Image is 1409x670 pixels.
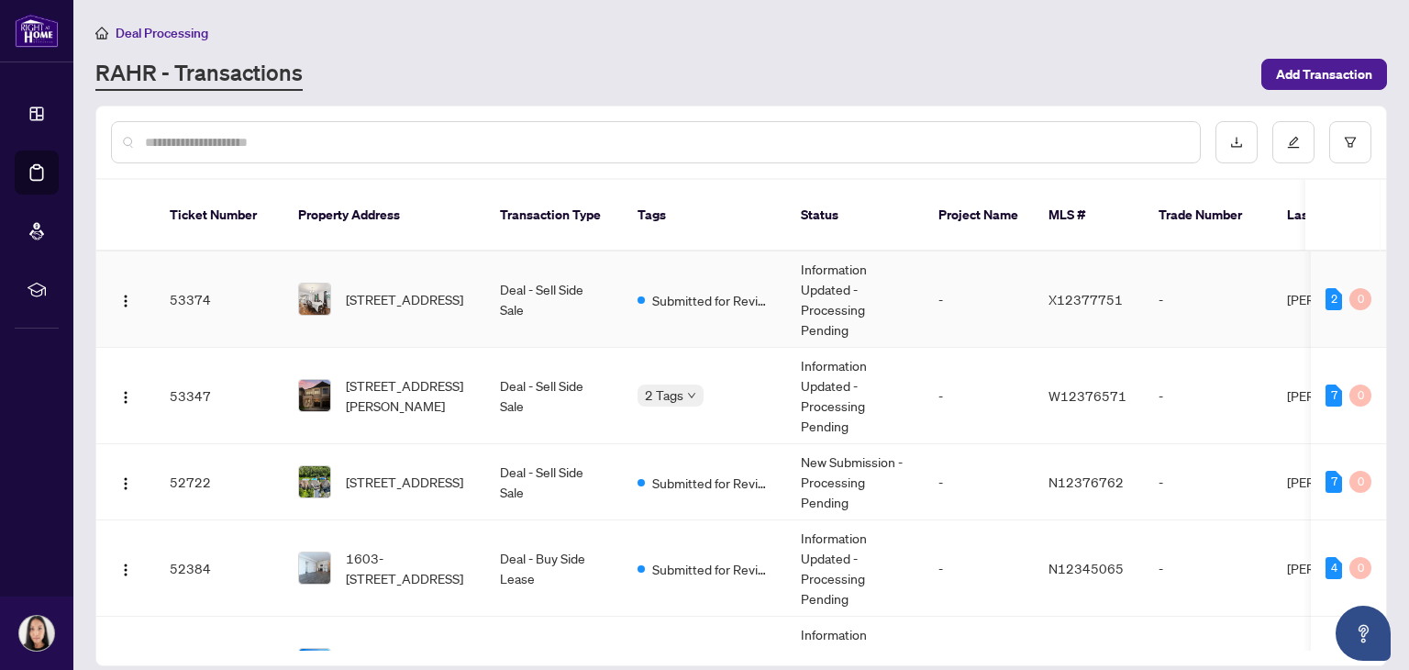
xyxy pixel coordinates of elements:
[1272,121,1315,163] button: edit
[1048,291,1123,307] span: X12377751
[1329,121,1371,163] button: filter
[786,444,924,520] td: New Submission - Processing Pending
[1034,180,1144,251] th: MLS #
[786,348,924,444] td: Information Updated - Processing Pending
[786,520,924,617] td: Information Updated - Processing Pending
[1215,121,1258,163] button: download
[485,348,623,444] td: Deal - Sell Side Sale
[1230,136,1243,149] span: download
[155,180,283,251] th: Ticket Number
[652,473,771,493] span: Submitted for Review
[1326,557,1342,579] div: 4
[111,467,140,497] button: Logo
[1144,251,1272,348] td: -
[786,180,924,251] th: Status
[118,563,133,577] img: Logo
[299,466,330,497] img: thumbnail-img
[1287,136,1300,149] span: edit
[1349,471,1371,493] div: 0
[1144,444,1272,520] td: -
[283,180,485,251] th: Property Address
[623,180,786,251] th: Tags
[155,520,283,617] td: 52384
[485,251,623,348] td: Deal - Sell Side Sale
[1326,471,1342,493] div: 7
[346,548,471,588] span: 1603-[STREET_ADDRESS]
[645,385,683,406] span: 2 Tags
[1048,387,1126,404] span: W12376571
[1261,59,1387,90] button: Add Transaction
[1326,385,1342,407] div: 7
[1349,288,1371,310] div: 0
[346,375,471,416] span: [STREET_ADDRESS][PERSON_NAME]
[1349,385,1371,407] div: 0
[155,348,283,444] td: 53347
[924,520,1034,617] td: -
[299,553,330,584] img: thumbnail-img
[111,285,140,314] button: Logo
[652,290,771,310] span: Submitted for Review
[118,294,133,308] img: Logo
[116,25,208,41] span: Deal Processing
[1344,136,1357,149] span: filter
[1326,288,1342,310] div: 2
[15,14,59,48] img: logo
[346,289,463,309] span: [STREET_ADDRESS]
[111,381,140,410] button: Logo
[1336,606,1391,661] button: Open asap
[299,380,330,411] img: thumbnail-img
[924,251,1034,348] td: -
[19,616,54,651] img: Profile Icon
[924,444,1034,520] td: -
[118,390,133,405] img: Logo
[1048,560,1124,576] span: N12345065
[155,444,283,520] td: 52722
[1144,348,1272,444] td: -
[299,284,330,315] img: thumbnail-img
[924,180,1034,251] th: Project Name
[485,444,623,520] td: Deal - Sell Side Sale
[924,348,1034,444] td: -
[687,391,696,400] span: down
[95,27,108,39] span: home
[1276,60,1372,89] span: Add Transaction
[118,476,133,491] img: Logo
[95,58,303,91] a: RAHR - Transactions
[786,251,924,348] td: Information Updated - Processing Pending
[652,559,771,579] span: Submitted for Review
[1144,520,1272,617] td: -
[485,520,623,617] td: Deal - Buy Side Lease
[346,472,463,492] span: [STREET_ADDRESS]
[1048,474,1124,490] span: N12376762
[1349,557,1371,579] div: 0
[111,553,140,583] button: Logo
[1144,180,1272,251] th: Trade Number
[485,180,623,251] th: Transaction Type
[155,251,283,348] td: 53374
